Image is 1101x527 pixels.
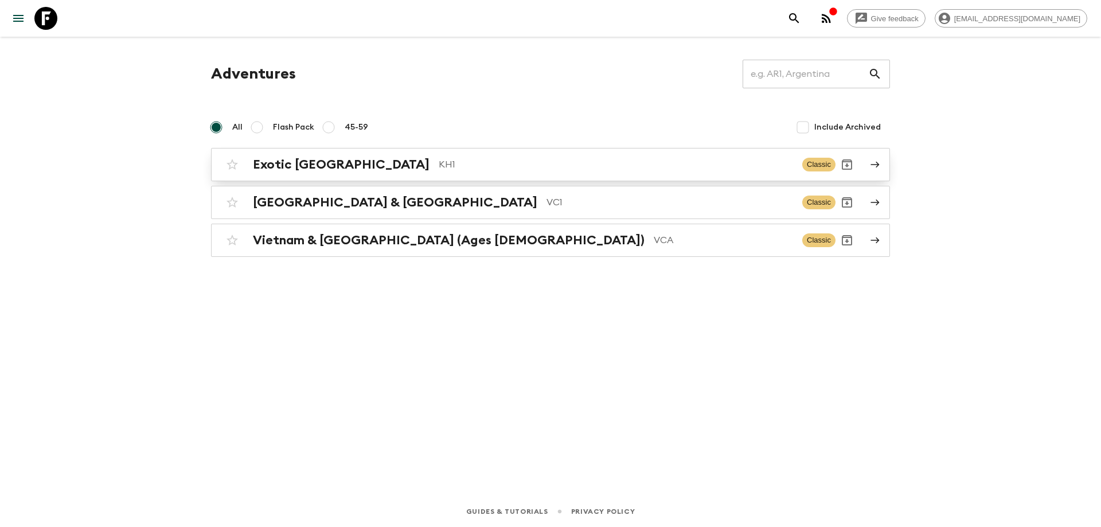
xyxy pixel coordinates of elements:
h2: Exotic [GEOGRAPHIC_DATA] [253,157,430,172]
h2: Vietnam & [GEOGRAPHIC_DATA] (Ages [DEMOGRAPHIC_DATA]) [253,233,645,248]
button: Archive [835,153,858,176]
span: [EMAIL_ADDRESS][DOMAIN_NAME] [948,14,1087,23]
div: [EMAIL_ADDRESS][DOMAIN_NAME] [935,9,1087,28]
span: All [232,122,243,133]
a: Vietnam & [GEOGRAPHIC_DATA] (Ages [DEMOGRAPHIC_DATA])VCAClassicArchive [211,224,890,257]
span: 45-59 [345,122,368,133]
input: e.g. AR1, Argentina [743,58,868,90]
p: VC1 [546,196,793,209]
a: Guides & Tutorials [466,505,548,518]
button: menu [7,7,30,30]
button: Archive [835,191,858,214]
a: [GEOGRAPHIC_DATA] & [GEOGRAPHIC_DATA]VC1ClassicArchive [211,186,890,219]
h1: Adventures [211,63,296,85]
span: Flash Pack [273,122,314,133]
h2: [GEOGRAPHIC_DATA] & [GEOGRAPHIC_DATA] [253,195,537,210]
p: VCA [654,233,793,247]
a: Give feedback [847,9,926,28]
button: search adventures [783,7,806,30]
span: Give feedback [865,14,925,23]
span: Classic [802,196,835,209]
a: Privacy Policy [571,505,635,518]
span: Include Archived [814,122,881,133]
span: Classic [802,158,835,171]
button: Archive [835,229,858,252]
a: Exotic [GEOGRAPHIC_DATA]KH1ClassicArchive [211,148,890,181]
p: KH1 [439,158,793,171]
span: Classic [802,233,835,247]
